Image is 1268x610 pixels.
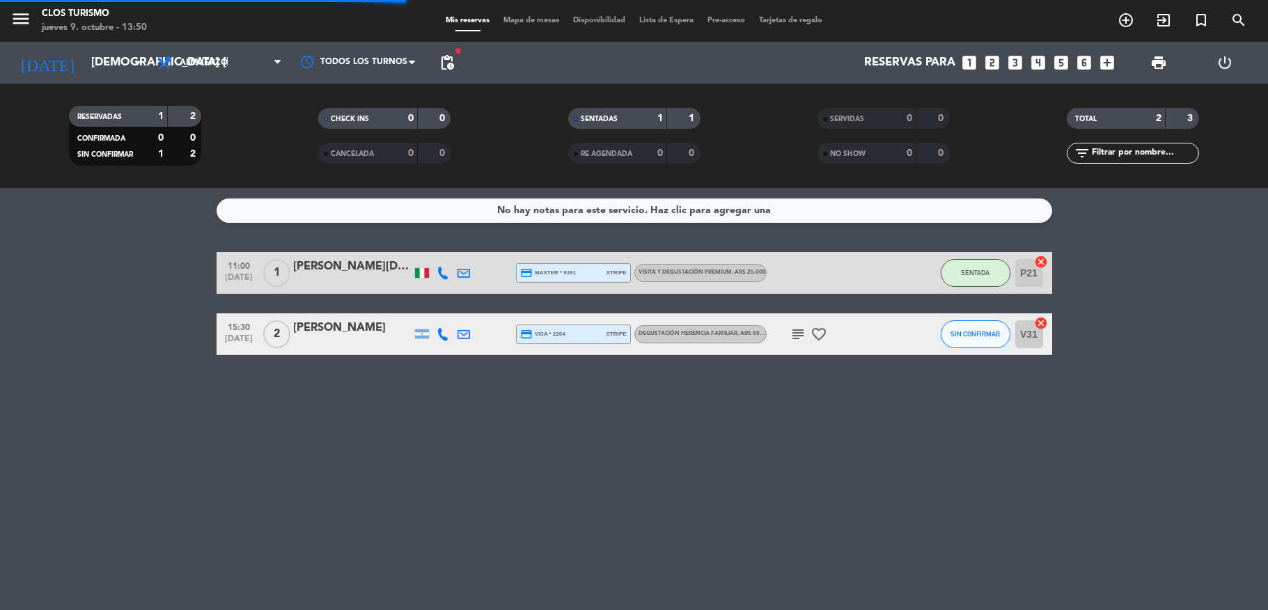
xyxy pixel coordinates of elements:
[1090,146,1198,161] input: Filtrar por nombre...
[689,148,697,158] strong: 0
[520,328,565,341] span: visa * 2204
[960,54,978,72] i: looks_one
[1034,316,1048,330] i: cancel
[938,114,946,123] strong: 0
[689,114,697,123] strong: 1
[496,17,566,24] span: Mapa de mesas
[221,318,256,334] span: 15:30
[1156,114,1161,123] strong: 2
[520,267,577,279] span: master * 9391
[639,331,772,336] span: DEGUSTACIÓN HERENCIA FAMILIAR
[331,150,374,157] span: CANCELADA
[752,17,829,24] span: Tarjetas de regalo
[158,149,164,159] strong: 1
[1075,116,1097,123] span: TOTAL
[657,148,663,158] strong: 0
[77,151,133,158] span: SIN CONFIRMAR
[790,326,806,343] i: subject
[811,326,827,343] i: favorite_border
[566,17,632,24] span: Disponibilidad
[520,328,533,341] i: credit_card
[639,269,766,275] span: VISITA Y DEGUSTACIÓN PREMIUM
[983,54,1001,72] i: looks_two
[1187,114,1196,123] strong: 3
[190,111,198,121] strong: 2
[158,133,164,143] strong: 0
[263,320,290,348] span: 2
[941,320,1010,348] button: SIN CONFIRMAR
[520,267,533,279] i: credit_card
[941,259,1010,287] button: SENTADA
[408,148,414,158] strong: 0
[331,116,369,123] span: CHECK INS
[408,114,414,123] strong: 0
[864,56,955,70] span: Reservas para
[1034,255,1048,269] i: cancel
[158,111,164,121] strong: 1
[1075,54,1093,72] i: looks_6
[907,148,912,158] strong: 0
[263,259,290,287] span: 1
[221,273,256,289] span: [DATE]
[606,268,627,277] span: stripe
[732,269,766,275] span: , ARS 25.000
[907,114,912,123] strong: 0
[77,114,122,120] span: RESERVADAS
[1052,54,1070,72] i: looks_5
[1118,12,1134,29] i: add_circle_outline
[737,331,772,336] span: , ARS 55.000
[950,330,1000,338] span: SIN CONFIRMAR
[1230,12,1247,29] i: search
[439,54,455,71] span: pending_actions
[439,148,448,158] strong: 0
[293,258,412,276] div: [PERSON_NAME][DATE]
[439,17,496,24] span: Mis reservas
[497,203,771,219] div: No hay notas para este servicio. Haz clic para agregar una
[632,17,700,24] span: Lista de Espera
[180,58,228,68] span: Almuerzo
[581,116,618,123] span: SENTADAS
[1150,54,1167,71] span: print
[190,133,198,143] strong: 0
[830,150,866,157] span: NO SHOW
[1098,54,1116,72] i: add_box
[190,149,198,159] strong: 2
[42,7,147,21] div: Clos Turismo
[10,8,31,29] i: menu
[10,8,31,34] button: menu
[42,21,147,35] div: jueves 9. octubre - 13:50
[77,135,125,142] span: CONFIRMADA
[293,319,412,337] div: [PERSON_NAME]
[961,269,989,276] span: SENTADA
[1029,54,1047,72] i: looks_4
[221,257,256,273] span: 11:00
[606,329,627,338] span: stripe
[10,47,84,78] i: [DATE]
[1216,54,1233,71] i: power_settings_new
[581,150,632,157] span: RE AGENDADA
[130,54,146,71] i: arrow_drop_down
[1191,42,1258,84] div: LOG OUT
[454,47,462,55] span: fiber_manual_record
[1193,12,1210,29] i: turned_in_not
[1006,54,1024,72] i: looks_3
[938,148,946,158] strong: 0
[830,116,864,123] span: SERVIDAS
[1155,12,1172,29] i: exit_to_app
[439,114,448,123] strong: 0
[657,114,663,123] strong: 1
[221,334,256,350] span: [DATE]
[1074,145,1090,162] i: filter_list
[700,17,752,24] span: Pre-acceso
